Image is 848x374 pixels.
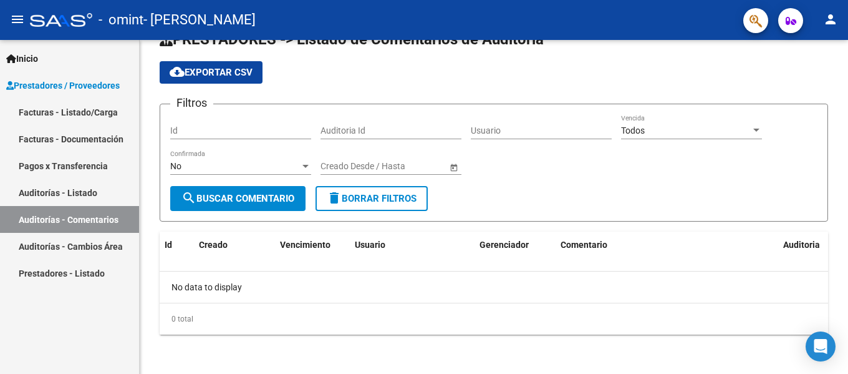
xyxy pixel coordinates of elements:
mat-icon: person [823,12,838,27]
span: Exportar CSV [170,67,253,78]
span: Inicio [6,52,38,66]
input: Fecha inicio [320,161,366,172]
mat-icon: cloud_download [170,64,185,79]
span: Comentario [561,240,607,250]
button: Buscar Comentario [170,186,306,211]
h3: Filtros [170,94,213,112]
button: Exportar CSV [160,61,263,84]
datatable-header-cell: Usuario [350,232,475,258]
div: No data to display [160,272,828,303]
span: - omint [99,6,143,34]
div: Open Intercom Messenger [806,332,836,362]
span: Id [165,240,172,250]
mat-icon: menu [10,12,25,27]
button: Open calendar [447,160,460,174]
span: Borrar Filtros [327,193,417,204]
span: Buscar Comentario [181,193,294,204]
span: Gerenciador [479,240,529,250]
datatable-header-cell: Comentario [556,232,778,258]
datatable-header-cell: Creado [194,232,275,258]
mat-icon: search [181,190,196,205]
mat-icon: delete [327,190,342,205]
span: Vencimiento [280,240,330,250]
datatable-header-cell: Vencimiento [275,232,350,258]
span: Todos [621,125,645,135]
div: 0 total [160,303,828,335]
span: No [170,161,181,171]
span: Prestadores / Proveedores [6,79,120,92]
datatable-header-cell: Gerenciador [475,232,556,258]
span: - [PERSON_NAME] [143,6,256,34]
datatable-header-cell: Id [160,232,194,258]
span: Auditoria [783,240,820,250]
button: Borrar Filtros [316,186,428,211]
datatable-header-cell: Auditoria [778,232,828,258]
input: Fecha fin [377,161,438,172]
span: Creado [199,240,228,250]
span: Usuario [355,240,385,250]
